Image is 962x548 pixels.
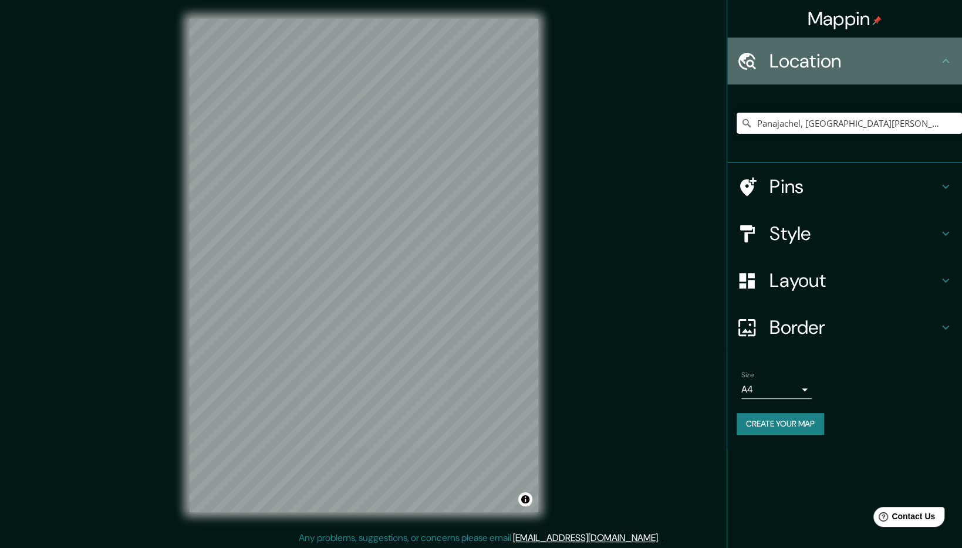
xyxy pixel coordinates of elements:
[727,257,962,304] div: Layout
[189,19,538,512] canvas: Map
[769,49,939,73] h4: Location
[769,269,939,292] h4: Layout
[737,113,962,134] input: Pick your city or area
[769,222,939,245] h4: Style
[769,175,939,198] h4: Pins
[299,531,660,545] p: Any problems, suggestions, or concerns please email .
[518,492,532,506] button: Toggle attribution
[513,532,658,544] a: [EMAIL_ADDRESS][DOMAIN_NAME]
[769,316,939,339] h4: Border
[808,7,882,31] h4: Mappin
[858,502,949,535] iframe: Help widget launcher
[727,210,962,257] div: Style
[727,163,962,210] div: Pins
[661,531,664,545] div: .
[727,304,962,351] div: Border
[737,413,824,435] button: Create your map
[660,531,661,545] div: .
[741,380,812,399] div: A4
[727,38,962,84] div: Location
[872,16,882,25] img: pin-icon.png
[741,370,754,380] label: Size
